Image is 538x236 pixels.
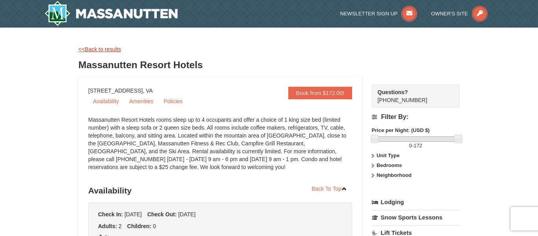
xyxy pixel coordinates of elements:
[377,172,412,178] strong: Neighborhood
[372,142,460,150] label: -
[372,127,430,133] strong: Price per Night: (USD $)
[409,143,412,149] span: 0
[127,223,151,229] strong: Children:
[88,183,352,199] h3: Availability
[377,152,399,158] strong: Unit Type
[124,211,142,217] span: [DATE]
[340,11,398,17] span: Newsletter Sign Up
[153,223,156,229] span: 0
[372,113,460,121] h4: Filter By:
[431,11,488,17] a: Owner's Site
[147,211,177,217] strong: Check Out:
[288,87,352,99] a: Book from $172.00!
[306,183,352,195] a: Back To Top
[88,116,352,179] div: Massanutten Resort Hotels rooms sleep up to 4 occupants and offer a choice of 1 king size bed (li...
[159,95,187,107] a: Policies
[78,46,121,52] a: <<Back to results
[78,57,460,73] h3: Massanutten Resort Hotels
[372,195,460,209] a: Lodging
[45,1,178,26] img: Massanutten Resort Logo
[414,143,422,149] span: 172
[98,223,117,229] strong: Adults:
[378,89,408,95] strong: Questions?
[431,11,468,17] span: Owner's Site
[88,95,124,107] a: Availability
[378,88,445,103] span: [PHONE_NUMBER]
[372,210,460,225] a: Snow Sports Lessons
[377,162,402,168] strong: Bedrooms
[119,223,122,229] span: 2
[178,211,195,217] span: [DATE]
[124,95,158,107] a: Amenities
[340,11,417,17] a: Newsletter Sign Up
[45,1,178,26] a: Massanutten Resort
[98,211,123,217] strong: Check In:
